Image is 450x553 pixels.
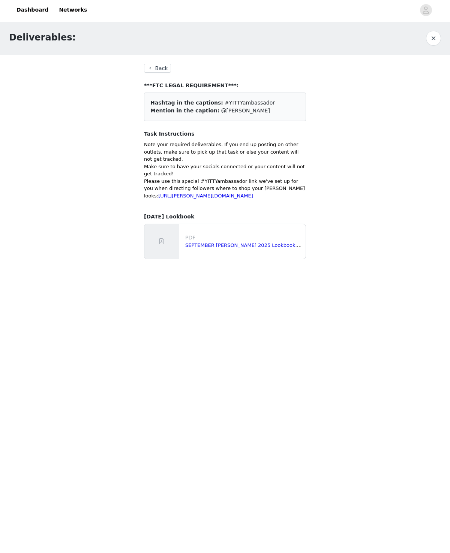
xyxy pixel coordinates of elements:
[144,141,306,163] p: Note your required deliverables. If you end up posting on other outlets, make sure to pick up tha...
[221,108,270,114] span: @[PERSON_NAME]
[54,1,91,18] a: Networks
[144,130,306,138] h4: Task Instructions
[185,234,303,242] p: PDF
[9,31,76,44] h1: Deliverables:
[150,108,219,114] span: Mention in the caption:
[158,193,253,199] a: [URL][PERSON_NAME][DOMAIN_NAME]
[150,100,223,106] span: Hashtag in the captions:
[225,100,275,106] span: #YITTYambassador
[144,178,306,200] p: Please use this special #YITTYambassador link we've set up for you when directing followers where...
[12,1,53,18] a: Dashboard
[144,64,171,73] button: Back
[144,213,306,221] h4: [DATE] Lookbook
[185,242,305,248] a: SEPTEMBER [PERSON_NAME] 2025 Lookbook.pdf
[422,4,429,16] div: avatar
[144,163,306,178] p: Make sure to have your socials connected or your content will not get tracked!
